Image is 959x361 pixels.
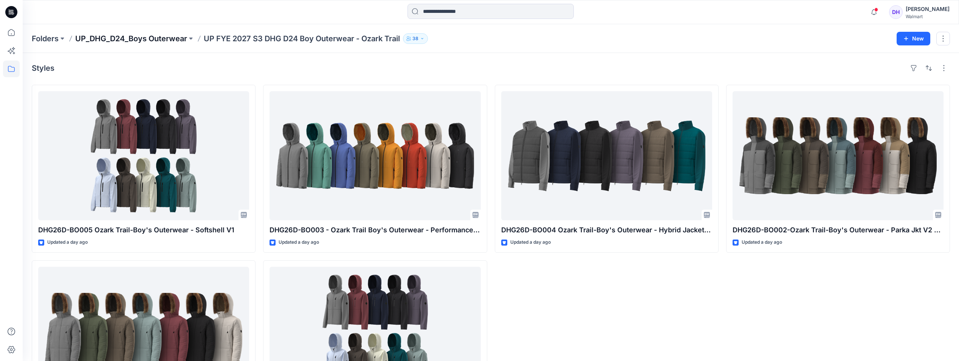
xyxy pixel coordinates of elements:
p: DHG26D-BO004 Ozark Trail-Boy's Outerwear - Hybrid Jacket Opt.1 [501,225,712,235]
a: DHG26D-BO004 Ozark Trail-Boy's Outerwear - Hybrid Jacket Opt.1 [501,91,712,220]
h4: Styles [32,64,54,73]
div: [PERSON_NAME] [906,5,950,14]
button: New [897,32,930,45]
a: DHG26D-BO002-Ozark Trail-Boy's Outerwear - Parka Jkt V2 Opt 2 [733,91,944,220]
p: 38 [412,34,418,43]
p: Updated a day ago [47,238,88,246]
a: DHG26D-BO005 Ozark Trail-Boy's Outerwear - Softshell V1 [38,91,249,220]
button: 38 [403,33,428,44]
p: Updated a day ago [742,238,782,246]
a: Folders [32,33,59,44]
a: UP_DHG_D24_Boys Outerwear [75,33,187,44]
p: DHG26D-BO005 Ozark Trail-Boy's Outerwear - Softshell V1 [38,225,249,235]
p: DHG26D-BO002-Ozark Trail-Boy's Outerwear - Parka Jkt V2 Opt 2 [733,225,944,235]
div: DH [889,5,903,19]
p: DHG26D-BO003 - Ozark Trail Boy's Outerwear - Performance Jacket Opt 2 [270,225,480,235]
div: Walmart [906,14,950,19]
p: UP FYE 2027 S3 DHG D24 Boy Outerwear - Ozark Trail [204,33,400,44]
a: DHG26D-BO003 - Ozark Trail Boy's Outerwear - Performance Jacket Opt 2 [270,91,480,220]
p: Updated a day ago [510,238,551,246]
p: Updated a day ago [279,238,319,246]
